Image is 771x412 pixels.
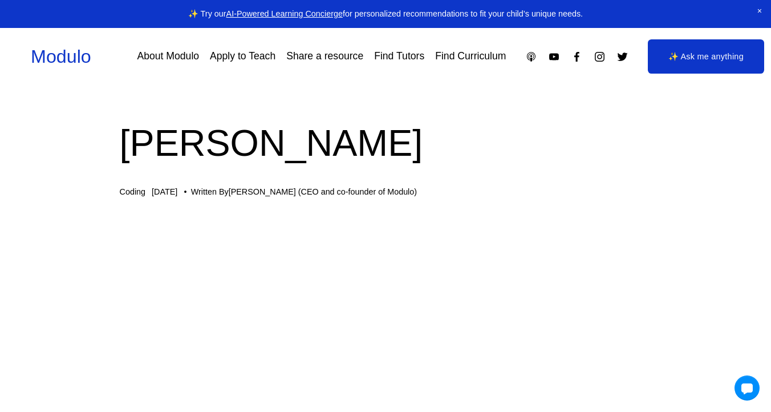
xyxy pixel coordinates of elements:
a: Instagram [594,51,606,63]
a: Apple Podcasts [525,51,537,63]
a: Apply to Teach [210,47,275,67]
a: AI-Powered Learning Concierge [226,9,343,18]
a: About Modulo [137,47,199,67]
a: Share a resource [286,47,363,67]
a: Facebook [571,51,583,63]
a: ✨ Ask me anything [648,39,764,74]
a: Modulo [31,46,91,67]
a: Find Tutors [374,47,424,67]
h1: [PERSON_NAME] [120,118,652,169]
a: Coding [120,187,146,196]
a: Twitter [616,51,628,63]
span: [DATE] [152,187,177,196]
div: Written By [191,187,417,197]
a: Find Curriculum [435,47,506,67]
a: [PERSON_NAME] (CEO and co-founder of Modulo) [229,187,417,196]
a: YouTube [548,51,560,63]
